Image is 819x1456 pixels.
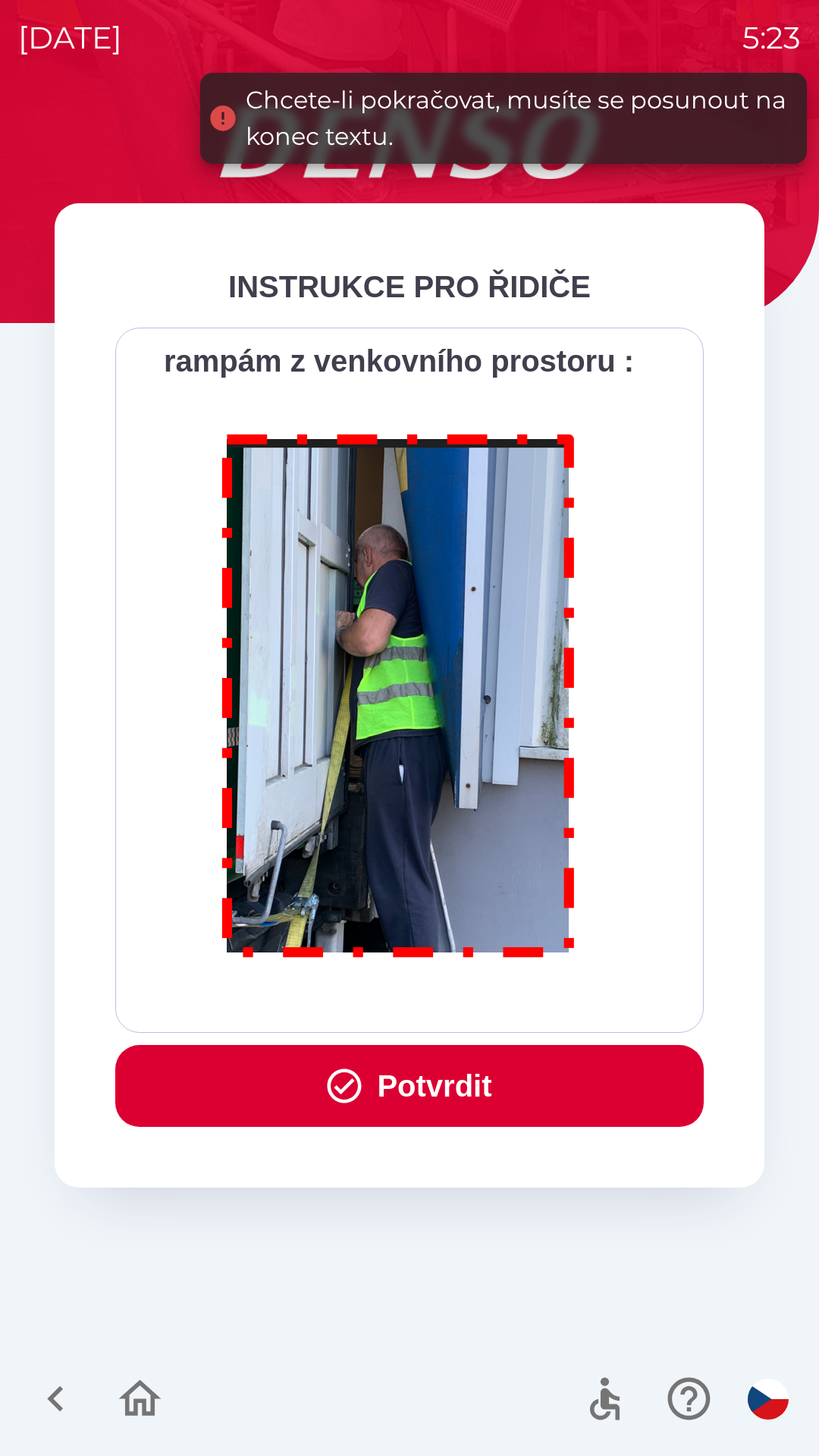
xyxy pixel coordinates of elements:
[115,1045,704,1127] button: Potvrdit
[205,414,593,971] img: M8MNayrTL6gAAAABJRU5ErkJggg==
[115,264,704,309] div: INSTRUKCE PRO ŘIDIČE
[742,15,801,61] p: 5:23
[18,15,122,61] p: [DATE]
[246,82,792,155] div: Chcete-li pokračovat, musíte se posunout na konec textu.
[55,106,764,179] img: Logo
[748,1379,789,1420] img: cs flag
